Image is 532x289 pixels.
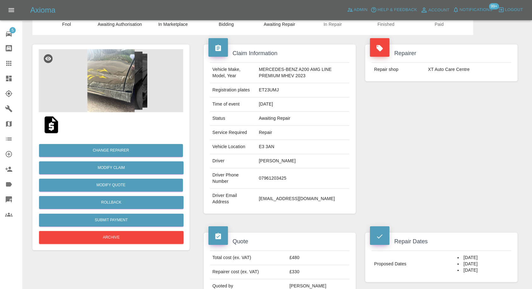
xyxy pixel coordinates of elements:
[41,115,61,135] img: qt_1SFYjhA4aDea5wMjffZqRXvB
[451,5,494,15] button: Notifications
[210,97,257,112] td: Time of event
[210,189,257,209] td: Driver Email Address
[210,140,257,154] td: Vehicle Location
[370,237,513,246] h4: Repair Dates
[39,214,184,227] button: Submit Payment
[256,154,349,168] td: [PERSON_NAME]
[505,6,523,14] span: Logout
[256,168,349,189] td: 07961203425
[287,265,349,279] td: £330
[9,27,16,33] span: 5
[42,21,91,27] span: Fnol
[39,179,183,192] button: Modify Quote
[210,63,257,83] td: Vehicle Make, Model, Year
[4,3,19,18] button: Open drawer
[202,21,250,27] span: Bidding
[377,6,417,14] span: Help & Feedback
[371,251,455,277] td: Proposed Dates
[496,5,524,15] button: Logout
[371,63,425,77] td: Repair shop
[256,140,349,154] td: E3 3AN
[256,83,349,97] td: ET23UMJ
[457,255,509,261] li: [DATE]
[208,49,351,58] h4: Claim Information
[256,97,349,112] td: [DATE]
[287,251,349,265] td: £480
[354,6,368,14] span: Admin
[369,5,418,15] button: Help & Feedback
[457,267,509,274] li: [DATE]
[308,21,357,27] span: In Repair
[96,21,144,27] span: Awaiting Authorisation
[39,231,184,244] button: Archive
[210,112,257,126] td: Status
[208,237,351,246] h4: Quote
[210,168,257,189] td: Driver Phone Number
[428,7,450,14] span: Account
[256,63,349,83] td: MERCEDES-BENZ A200 AMG LINE PREMIUM MHEV 2023
[210,265,287,279] td: Repairer cost (ex. VAT)
[39,49,183,112] img: 9ae8983b-7dde-4db3-9a8e-8f827b62609d
[425,63,511,77] td: XT Auto Care Centre
[362,21,410,27] span: Finished
[39,196,184,209] button: Rollback
[419,5,451,15] a: Account
[457,261,509,267] li: [DATE]
[210,154,257,168] td: Driver
[460,6,492,14] span: Notifications
[256,189,349,209] td: [EMAIL_ADDRESS][DOMAIN_NAME]
[256,112,349,126] td: Awaiting Repair
[489,3,499,9] span: 99+
[210,251,287,265] td: Total cost (ex. VAT)
[39,144,183,157] button: Change Repairer
[256,126,349,140] td: Repair
[30,5,55,15] h5: Axioma
[39,161,184,174] a: Modify Claim
[345,5,369,15] a: Admin
[149,21,197,27] span: In Marketplace
[415,21,463,27] span: Paid
[255,21,303,27] span: Awaiting Repair
[370,49,513,58] h4: Repairer
[210,126,257,140] td: Service Required
[210,83,257,97] td: Registration plates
